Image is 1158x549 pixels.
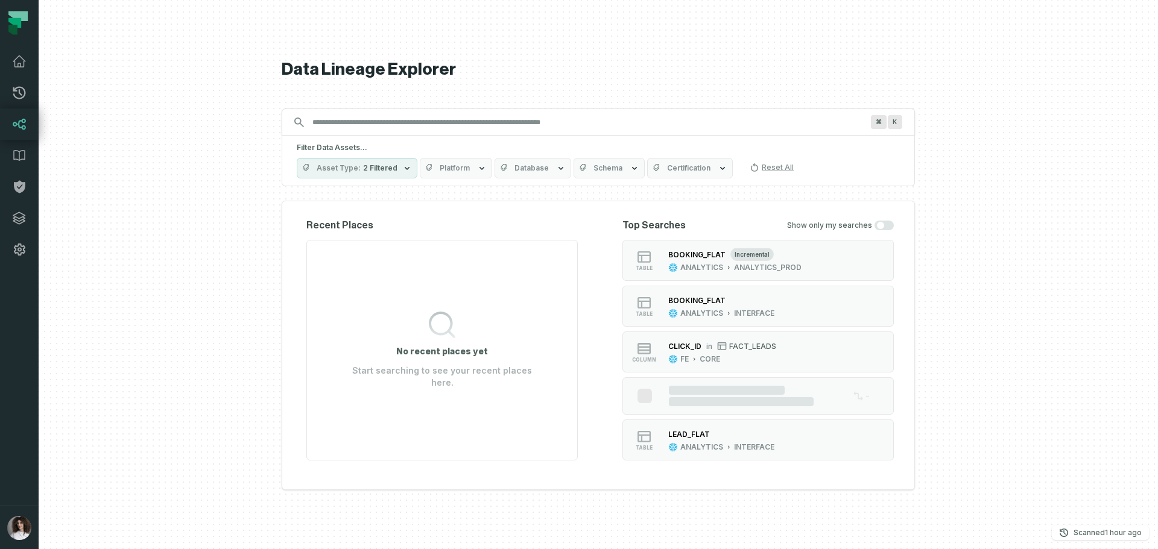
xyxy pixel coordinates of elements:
img: avatar of Aluma Gelbard [7,516,31,540]
relative-time: Aug 24, 2025, 9:02 AM GMT+3 [1105,528,1142,537]
h1: Data Lineage Explorer [282,59,915,80]
button: Scanned[DATE] 9:02:54 AM [1052,525,1149,540]
span: Press ⌘ + K to focus the search bar [888,115,902,129]
p: Scanned [1074,527,1142,539]
span: Press ⌘ + K to focus the search bar [871,115,887,129]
